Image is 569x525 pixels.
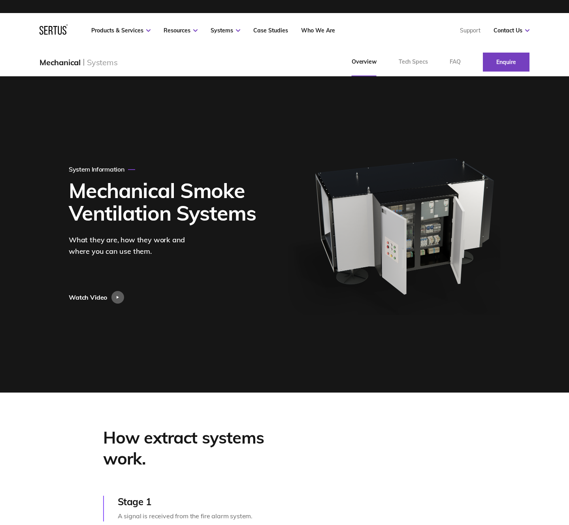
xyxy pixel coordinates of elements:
div: Systems [87,57,118,67]
div: Stage 1 [118,496,309,508]
a: Systems [211,27,240,34]
a: Support [460,27,480,34]
h1: Mechanical Smoke Ventilation Systems [69,179,263,224]
a: Case Studies [253,27,288,34]
div: A signal is received from the fire alarm system. [118,511,309,521]
a: Enquire [483,53,529,72]
a: Resources [164,27,198,34]
div: System Information [69,165,135,173]
div: Mechanical [40,57,81,67]
a: Products & Services [91,27,151,34]
div: How extract systems work. [103,427,309,469]
div: Watch Video [69,291,107,304]
a: Who We Are [301,27,335,34]
a: Tech Specs [388,48,439,76]
a: FAQ [439,48,472,76]
a: Contact Us [494,27,529,34]
div: What they are, how they work and where you can use them. [69,234,199,257]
